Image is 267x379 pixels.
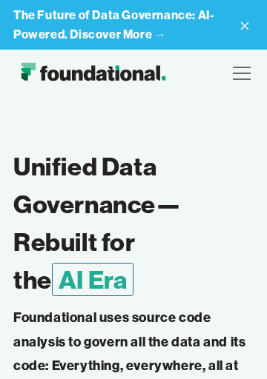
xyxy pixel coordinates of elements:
[13,58,173,88] a: home
[193,308,267,379] iframe: Chat Widget
[13,8,214,41] a: The Future of Data Governance: AI-Powered. Discover More →
[52,263,134,296] span: AI Era
[13,7,214,41] strong: The Future of Data Governance: AI-Powered. Discover More →
[13,147,254,298] h1: Unified Data Governance— Rebuilt for the
[13,58,173,88] img: Foundational Logo
[224,56,254,91] div: menu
